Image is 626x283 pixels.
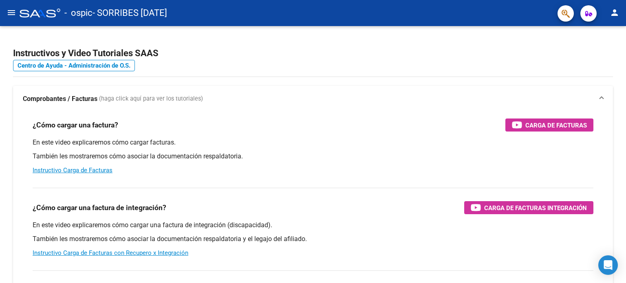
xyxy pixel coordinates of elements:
[33,138,593,147] p: En este video explicaremos cómo cargar facturas.
[484,203,587,213] span: Carga de Facturas Integración
[33,235,593,244] p: También les mostraremos cómo asociar la documentación respaldatoria y el legajo del afiliado.
[23,94,97,103] strong: Comprobantes / Facturas
[33,167,112,174] a: Instructivo Carga de Facturas
[99,94,203,103] span: (haga click aquí para ver los tutoriales)
[93,4,167,22] span: - SORRIBES [DATE]
[464,201,593,214] button: Carga de Facturas Integración
[13,86,613,112] mat-expansion-panel-header: Comprobantes / Facturas (haga click aquí para ver los tutoriales)
[7,8,16,18] mat-icon: menu
[33,249,188,257] a: Instructivo Carga de Facturas con Recupero x Integración
[525,120,587,130] span: Carga de Facturas
[610,8,619,18] mat-icon: person
[64,4,93,22] span: - ospic
[13,46,613,61] h2: Instructivos y Video Tutoriales SAAS
[13,60,135,71] a: Centro de Ayuda - Administración de O.S.
[33,119,118,131] h3: ¿Cómo cargar una factura?
[33,202,166,213] h3: ¿Cómo cargar una factura de integración?
[33,152,593,161] p: También les mostraremos cómo asociar la documentación respaldatoria.
[598,255,618,275] div: Open Intercom Messenger
[505,118,593,132] button: Carga de Facturas
[33,221,593,230] p: En este video explicaremos cómo cargar una factura de integración (discapacidad).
